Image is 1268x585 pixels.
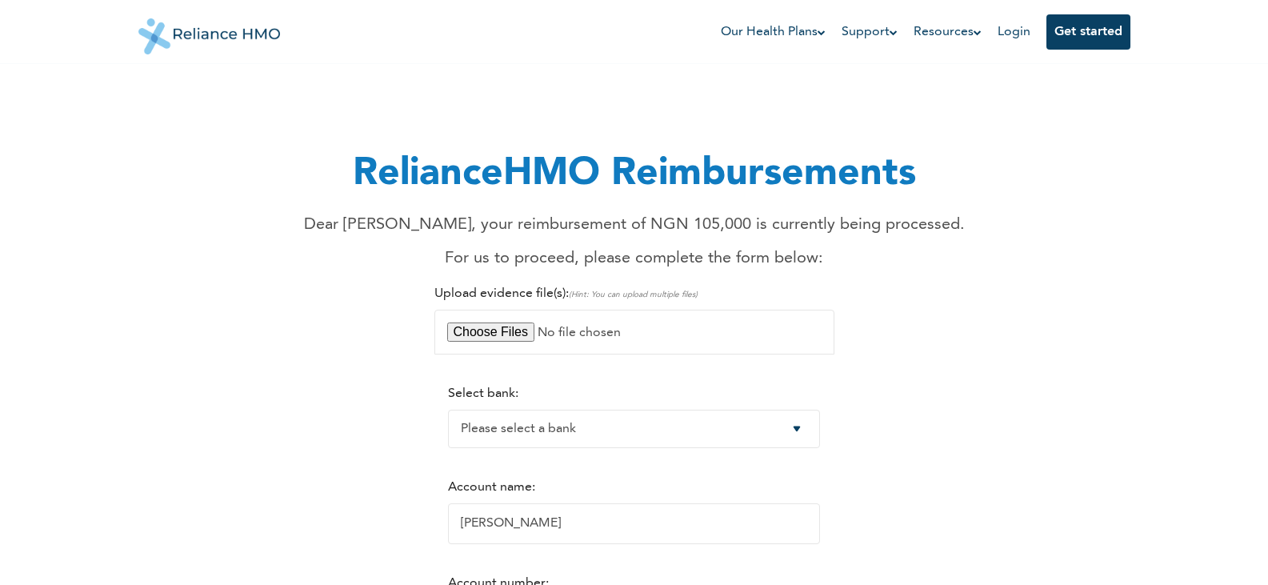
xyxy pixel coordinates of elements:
p: For us to proceed, please complete the form below: [304,246,965,270]
label: Select bank: [448,387,518,400]
h1: RelianceHMO Reimbursements [304,146,965,203]
a: Resources [914,22,982,42]
a: Support [842,22,898,42]
a: Login [998,26,1030,38]
span: (Hint: You can upload multiple files) [569,290,698,299]
button: Get started [1046,14,1130,50]
label: Account name: [448,481,535,494]
img: Reliance HMO's Logo [138,6,281,54]
p: Dear [PERSON_NAME], your reimbursement of NGN 105,000 is currently being processed. [304,213,965,237]
label: Upload evidence file(s): [434,287,698,300]
a: Our Health Plans [721,22,826,42]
